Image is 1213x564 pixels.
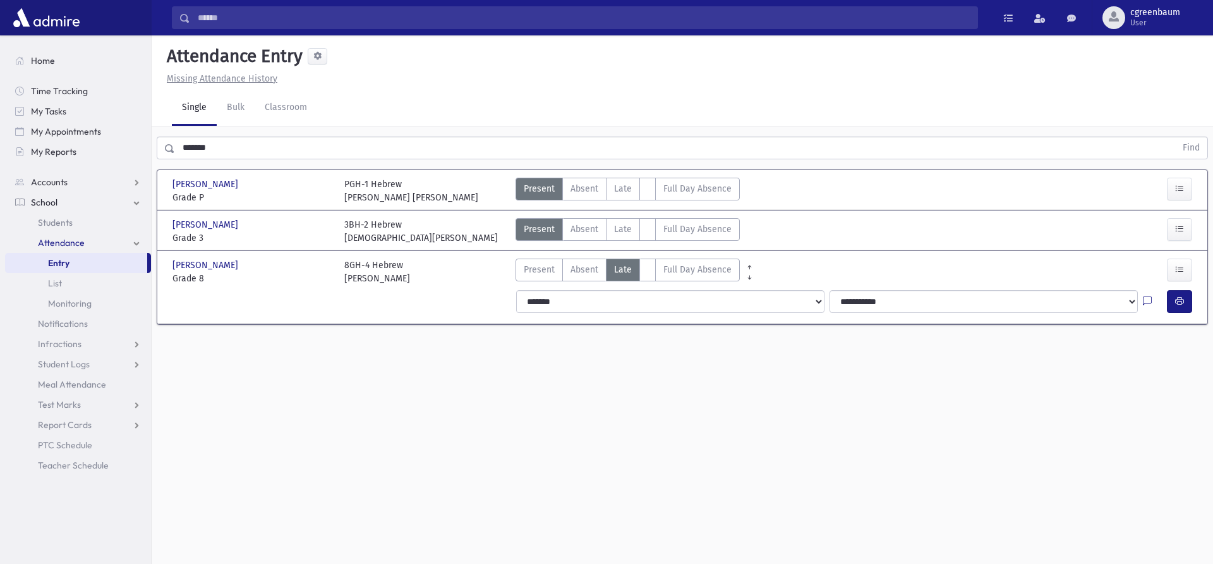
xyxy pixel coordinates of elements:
[5,455,151,475] a: Teacher Schedule
[570,263,598,276] span: Absent
[5,172,151,192] a: Accounts
[190,6,977,29] input: Search
[38,217,73,228] span: Students
[344,259,410,285] div: 8GH-4 Hebrew [PERSON_NAME]
[172,90,217,126] a: Single
[1130,18,1180,28] span: User
[38,460,109,471] span: Teacher Schedule
[172,218,241,231] span: [PERSON_NAME]
[31,55,55,66] span: Home
[5,142,151,162] a: My Reports
[162,46,303,67] h5: Attendance Entry
[172,231,332,245] span: Grade 3
[516,259,740,285] div: AttTypes
[31,106,66,117] span: My Tasks
[167,73,277,84] u: Missing Attendance History
[5,121,151,142] a: My Appointments
[5,334,151,354] a: Infractions
[516,178,740,204] div: AttTypes
[172,272,332,285] span: Grade 8
[31,146,76,157] span: My Reports
[524,223,555,236] span: Present
[614,263,632,276] span: Late
[344,178,478,204] div: PGH-1 Hebrew [PERSON_NAME] [PERSON_NAME]
[5,314,151,334] a: Notifications
[663,223,732,236] span: Full Day Absence
[217,90,255,126] a: Bulk
[5,293,151,314] a: Monitoring
[48,278,62,289] span: List
[570,182,598,195] span: Absent
[48,298,92,309] span: Monitoring
[31,126,101,137] span: My Appointments
[172,191,332,204] span: Grade P
[5,395,151,415] a: Test Marks
[614,223,632,236] span: Late
[31,85,88,97] span: Time Tracking
[38,439,92,451] span: PTC Schedule
[1130,8,1180,18] span: cgreenbaum
[5,415,151,435] a: Report Cards
[663,263,732,276] span: Full Day Absence
[38,399,81,410] span: Test Marks
[614,182,632,195] span: Late
[570,223,598,236] span: Absent
[5,212,151,233] a: Students
[38,419,92,431] span: Report Cards
[255,90,317,126] a: Classroom
[48,257,69,269] span: Entry
[5,233,151,253] a: Attendance
[38,359,90,370] span: Student Logs
[5,273,151,293] a: List
[663,182,732,195] span: Full Day Absence
[172,259,241,272] span: [PERSON_NAME]
[31,197,57,208] span: School
[5,435,151,455] a: PTC Schedule
[162,73,277,84] a: Missing Attendance History
[10,5,83,30] img: AdmirePro
[516,218,740,245] div: AttTypes
[5,81,151,101] a: Time Tracking
[524,263,555,276] span: Present
[1175,137,1207,159] button: Find
[524,182,555,195] span: Present
[5,354,151,374] a: Student Logs
[31,176,68,188] span: Accounts
[172,178,241,191] span: [PERSON_NAME]
[38,237,85,248] span: Attendance
[5,374,151,395] a: Meal Attendance
[38,338,81,350] span: Infractions
[5,51,151,71] a: Home
[5,101,151,121] a: My Tasks
[344,218,498,245] div: 3BH-2 Hebrew [DEMOGRAPHIC_DATA][PERSON_NAME]
[5,192,151,212] a: School
[38,318,88,329] span: Notifications
[38,379,106,390] span: Meal Attendance
[5,253,147,273] a: Entry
